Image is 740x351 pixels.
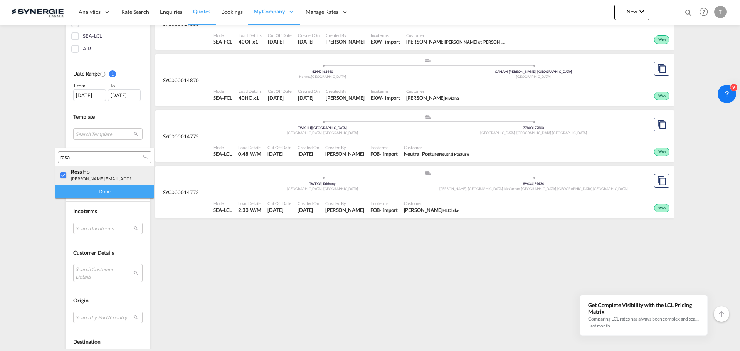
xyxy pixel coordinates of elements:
[71,168,82,175] span: rosa
[143,154,148,160] md-icon: icon-magnify
[55,185,154,198] div: Done
[60,154,143,161] input: Search users
[71,176,175,181] small: [PERSON_NAME][EMAIL_ADDRESS][DOMAIN_NAME]
[71,168,131,175] div: <span class="highlightedText">rosa</span> Ho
